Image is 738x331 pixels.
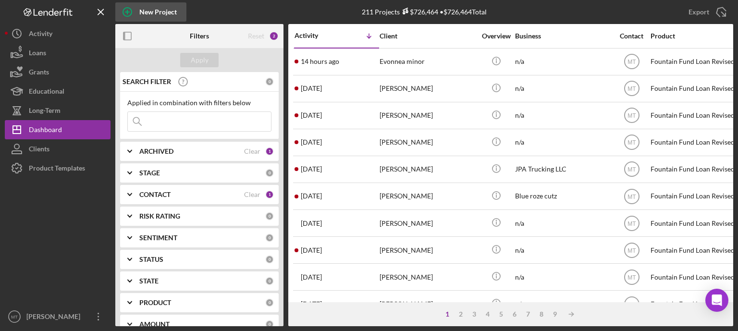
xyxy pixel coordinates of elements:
[441,310,454,318] div: 1
[265,169,274,177] div: 0
[515,32,611,40] div: Business
[265,255,274,264] div: 0
[301,246,322,254] time: 2025-08-07 23:29
[139,277,159,285] b: STATE
[380,157,476,182] div: [PERSON_NAME]
[548,310,562,318] div: 9
[265,277,274,285] div: 0
[29,120,62,142] div: Dashboard
[380,210,476,236] div: [PERSON_NAME]
[295,32,337,39] div: Activity
[705,289,728,312] div: Open Intercom Messenger
[301,192,322,200] time: 2025-08-18 19:47
[29,82,64,103] div: Educational
[515,184,611,209] div: Blue roze cutz
[139,147,173,155] b: ARCHIVED
[301,300,322,308] time: 2025-08-05 14:01
[627,112,636,119] text: MT
[139,191,171,198] b: CONTACT
[301,220,322,227] time: 2025-08-08 18:44
[515,291,611,317] div: n/a
[265,190,274,199] div: 1
[689,2,709,22] div: Export
[248,32,264,40] div: Reset
[127,99,271,107] div: Applied in combination with filters below
[265,233,274,242] div: 0
[467,310,481,318] div: 3
[627,193,636,200] text: MT
[515,157,611,182] div: JPA Trucking LLC
[5,307,111,326] button: MT[PERSON_NAME]
[521,310,535,318] div: 7
[380,103,476,128] div: [PERSON_NAME]
[29,24,52,46] div: Activity
[515,237,611,263] div: n/a
[301,273,322,281] time: 2025-08-06 16:55
[301,58,339,65] time: 2025-09-17 01:31
[515,49,611,74] div: n/a
[115,2,186,22] button: New Project
[139,320,170,328] b: AMOUNT
[265,77,274,86] div: 0
[627,166,636,173] text: MT
[139,169,160,177] b: STAGE
[380,184,476,209] div: [PERSON_NAME]
[478,32,514,40] div: Overview
[5,24,111,43] button: Activity
[5,101,111,120] button: Long-Term
[265,147,274,156] div: 1
[5,159,111,178] button: Product Templates
[627,220,636,227] text: MT
[5,139,111,159] button: Clients
[515,103,611,128] div: n/a
[5,82,111,101] button: Educational
[24,307,86,329] div: [PERSON_NAME]
[515,210,611,236] div: n/a
[481,310,494,318] div: 4
[5,120,111,139] button: Dashboard
[627,274,636,281] text: MT
[139,212,180,220] b: RISK RATING
[515,264,611,290] div: n/a
[29,62,49,84] div: Grants
[29,101,61,123] div: Long-Term
[535,310,548,318] div: 8
[190,32,209,40] b: Filters
[5,62,111,82] button: Grants
[244,191,260,198] div: Clear
[380,32,476,40] div: Client
[191,53,209,67] div: Apply
[123,78,171,86] b: SEARCH FILTER
[627,59,636,65] text: MT
[11,314,18,319] text: MT
[380,130,476,155] div: [PERSON_NAME]
[627,247,636,254] text: MT
[400,8,438,16] div: $726,464
[301,85,322,92] time: 2025-09-10 19:52
[627,301,636,307] text: MT
[508,310,521,318] div: 6
[139,299,171,306] b: PRODUCT
[380,76,476,101] div: [PERSON_NAME]
[627,86,636,92] text: MT
[269,31,279,41] div: 2
[180,53,219,67] button: Apply
[5,43,111,62] button: Loans
[265,212,274,221] div: 0
[380,264,476,290] div: [PERSON_NAME]
[362,8,487,16] div: 211 Projects • $726,464 Total
[301,111,322,119] time: 2025-09-09 20:01
[380,291,476,317] div: [PERSON_NAME]
[454,310,467,318] div: 2
[139,256,163,263] b: STATUS
[29,139,49,161] div: Clients
[614,32,650,40] div: Contact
